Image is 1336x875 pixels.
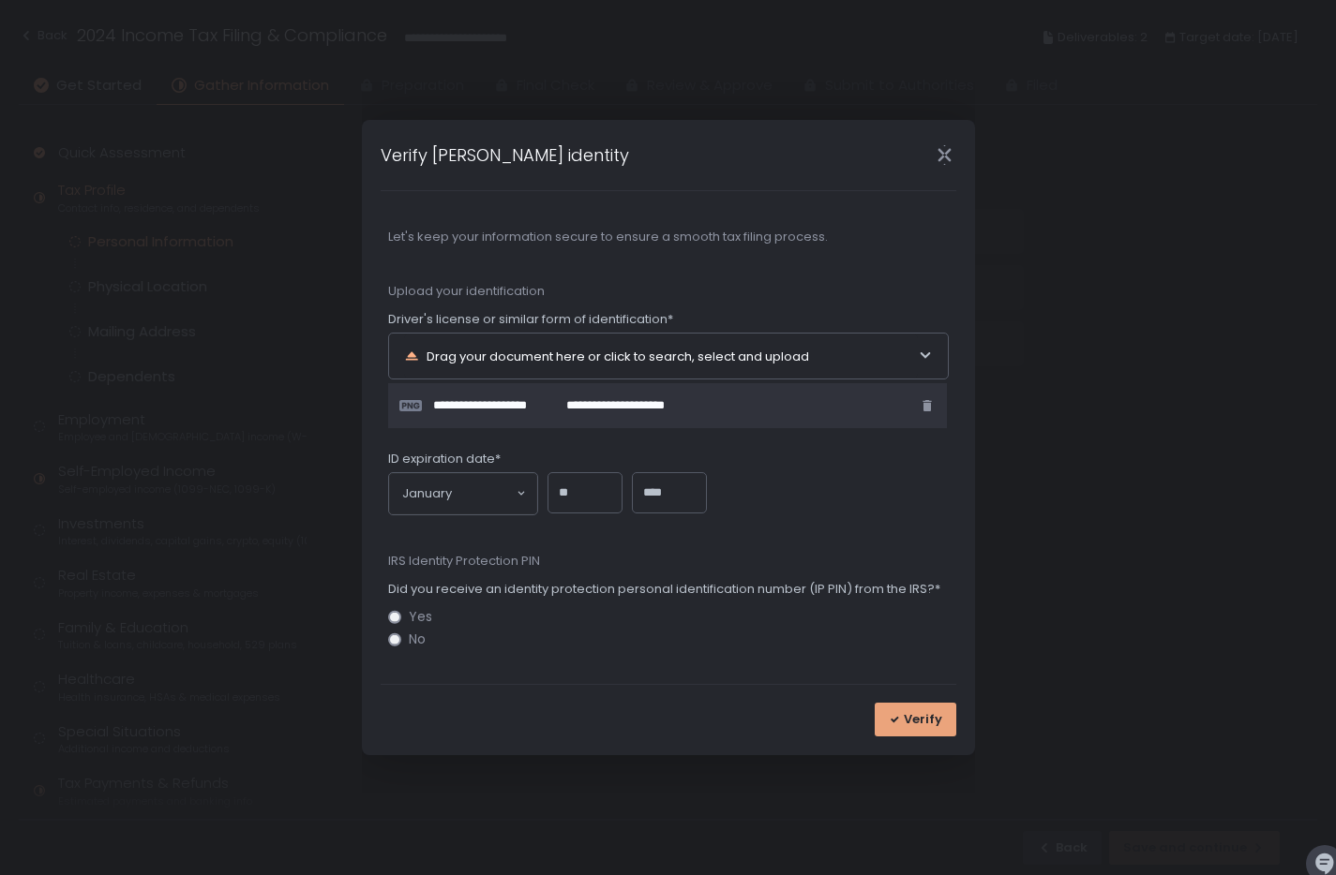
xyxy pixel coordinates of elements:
[402,484,452,503] span: January
[452,484,515,503] input: Search for option
[388,229,949,245] span: Let's keep your information secure to ensure a smooth tax filing process.
[915,144,975,166] div: Close
[388,611,401,624] input: Yes
[388,553,949,570] span: IRS Identity Protection PIN
[388,632,401,645] input: No
[388,451,501,467] span: ID expiration date*
[904,711,942,728] span: Verify
[388,311,673,328] span: Driver's license or similar form of identification*
[389,473,537,514] div: Search for option
[381,142,629,168] h1: Verify [PERSON_NAME] identity
[409,632,426,646] span: No
[388,283,949,300] span: Upload your identification
[875,703,956,736] button: Verify
[388,581,940,598] span: Did you receive an identity protection personal identification number (IP PIN) from the IRS?*
[409,610,432,624] span: Yes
